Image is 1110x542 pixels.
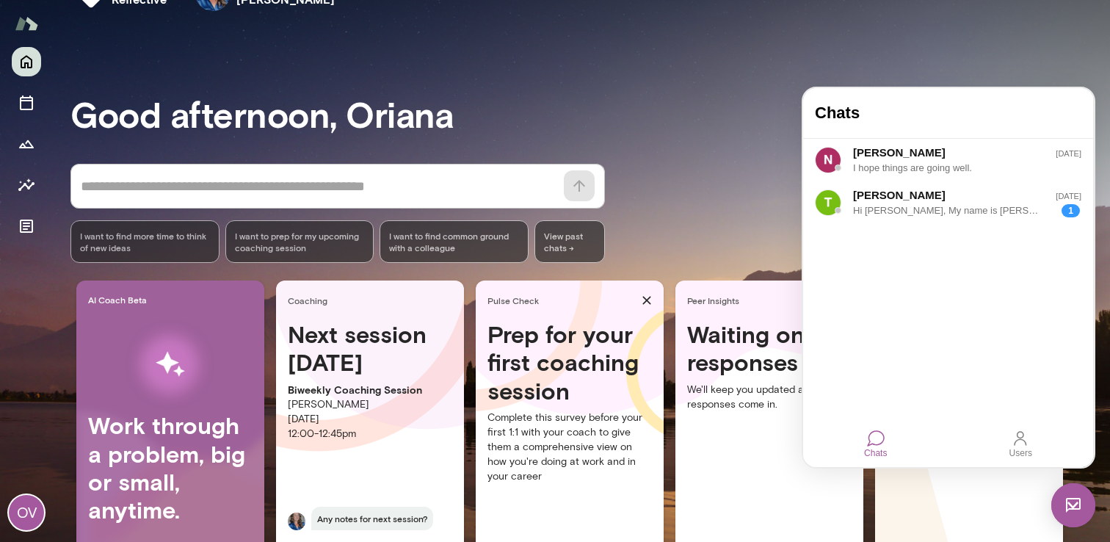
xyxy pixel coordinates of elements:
[61,359,84,369] div: Chats
[12,129,41,159] button: Growth Plan
[687,383,852,412] p: We'll keep you updated as responses come in.
[12,88,41,118] button: Sessions
[288,412,452,427] p: [DATE]
[105,318,236,411] img: AI Workflows
[235,230,365,253] span: I want to prep for my upcoming coaching session
[288,427,452,441] p: 12:00 - 12:45pm
[50,115,242,130] div: Hi [PERSON_NAME], My name is [PERSON_NAME], a Strategy & Operations Executive Leadership Coach wi...
[380,220,529,263] div: I want to find common ground with a colleague
[50,57,227,73] div: [PERSON_NAME]
[288,320,452,377] h4: Next session [DATE]
[389,230,519,253] span: I want to find common ground with a colleague
[227,62,278,70] span: [DATE]
[88,294,258,306] span: AI Coach Beta
[687,320,852,377] h4: Waiting on responses
[15,10,38,37] img: Mento
[12,47,41,76] button: Home
[50,99,227,115] div: [PERSON_NAME]
[80,230,210,253] span: I want to find more time to think of new ideas
[288,513,305,530] img: Nicole
[534,220,605,263] span: View past chats ->
[258,116,277,129] span: 1
[225,220,374,263] div: I want to prep for my upcoming coaching session
[12,59,38,85] img: data:image/png;base64,iVBORw0KGgoAAAANSUhEUgAAAMgAAADICAYAAACtWK6eAAAK2klEQVR4Aeyd/W9dZR3Av+26Dvc...
[311,507,433,530] span: Any notes for next session?
[227,104,278,112] span: [DATE]
[288,383,452,397] p: Biweekly Coaching Session
[288,397,452,412] p: [PERSON_NAME]
[12,15,278,35] h4: Chats
[9,495,44,530] div: OV
[88,411,253,524] h4: Work through a problem, big or small, anytime.
[208,342,226,359] div: Users
[687,295,857,306] span: Peer Insights
[50,73,242,87] div: I hope things are going well.
[12,170,41,200] button: Insights
[12,212,41,241] button: Documents
[487,320,652,405] h4: Prep for your first coaching session
[70,93,1110,134] h3: Good afternoon, Oriana
[70,220,220,263] div: I want to find more time to think of new ideas
[12,101,38,128] img: data:image/png;base64,iVBORw0KGgoAAAANSUhEUgAAAMgAAADICAYAAACtWK6eAAAG3klEQVR4AezavY4cRRSG4ZYTEgQ...
[64,342,81,359] div: Chats
[487,411,652,484] p: Complete this survey before your first 1:1 with your coach to give them a comprehensive view on h...
[288,295,458,306] span: Coaching
[487,295,636,306] span: Pulse Check
[206,359,229,369] div: Users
